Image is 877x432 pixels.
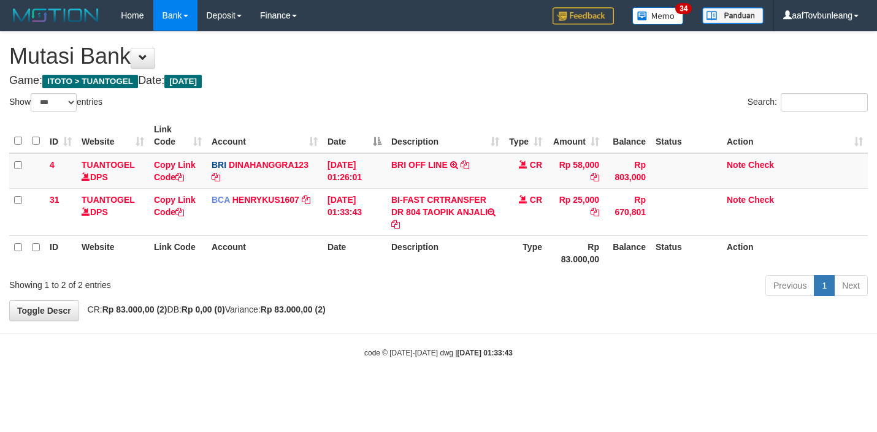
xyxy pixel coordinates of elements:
[814,275,835,296] a: 1
[591,207,599,217] a: Copy Rp 25,000 to clipboard
[149,118,207,153] th: Link Code: activate to sort column ascending
[504,235,547,270] th: Type
[632,7,684,25] img: Button%20Memo.svg
[604,235,651,270] th: Balance
[530,160,542,170] span: CR
[323,118,386,153] th: Date: activate to sort column descending
[748,160,774,170] a: Check
[651,118,722,153] th: Status
[391,219,400,229] a: Copy BI-FAST CRTRANSFER DR 804 TAOPIK ANJALI to clipboard
[9,75,868,87] h4: Game: Date:
[504,118,547,153] th: Type: activate to sort column ascending
[675,3,692,14] span: 34
[386,188,504,235] td: BI-FAST CRTRANSFER DR 804 TAOPIK ANJALI
[604,188,651,235] td: Rp 670,801
[212,172,220,182] a: Copy DINAHANGGRA123 to clipboard
[722,235,868,270] th: Action
[722,118,868,153] th: Action: activate to sort column ascending
[834,275,868,296] a: Next
[386,235,504,270] th: Description
[50,160,55,170] span: 4
[82,160,135,170] a: TUANTOGEL
[212,195,230,205] span: BCA
[458,349,513,357] strong: [DATE] 01:33:43
[547,153,604,189] td: Rp 58,000
[9,44,868,69] h1: Mutasi Bank
[386,118,504,153] th: Description: activate to sort column ascending
[82,195,135,205] a: TUANTOGEL
[164,75,202,88] span: [DATE]
[748,195,774,205] a: Check
[547,118,604,153] th: Amount: activate to sort column ascending
[45,235,77,270] th: ID
[651,235,722,270] th: Status
[9,274,356,291] div: Showing 1 to 2 of 2 entries
[102,305,167,314] strong: Rp 83.000,00 (2)
[182,305,225,314] strong: Rp 0,00 (0)
[154,160,196,182] a: Copy Link Code
[323,153,386,189] td: [DATE] 01:26:01
[323,235,386,270] th: Date
[31,93,77,112] select: Showentries
[461,160,469,170] a: Copy BRI OFF LINE to clipboard
[604,118,651,153] th: Balance
[302,195,310,205] a: Copy HENRYKUS1607 to clipboard
[45,118,77,153] th: ID: activate to sort column ascending
[207,235,323,270] th: Account
[323,188,386,235] td: [DATE] 01:33:43
[9,300,79,321] a: Toggle Descr
[77,188,149,235] td: DPS
[553,7,614,25] img: Feedback.jpg
[727,195,746,205] a: Note
[391,160,448,170] a: BRI OFF LINE
[261,305,326,314] strong: Rp 83.000,00 (2)
[591,172,599,182] a: Copy Rp 58,000 to clipboard
[77,118,149,153] th: Website: activate to sort column ascending
[207,118,323,153] th: Account: activate to sort column ascending
[212,160,226,170] span: BRI
[765,275,814,296] a: Previous
[42,75,138,88] span: ITOTO > TUANTOGEL
[604,153,651,189] td: Rp 803,000
[748,93,868,112] label: Search:
[702,7,764,24] img: panduan.png
[547,188,604,235] td: Rp 25,000
[77,153,149,189] td: DPS
[229,160,308,170] a: DINAHANGGRA123
[9,93,102,112] label: Show entries
[149,235,207,270] th: Link Code
[9,6,102,25] img: MOTION_logo.png
[530,195,542,205] span: CR
[154,195,196,217] a: Copy Link Code
[232,195,299,205] a: HENRYKUS1607
[727,160,746,170] a: Note
[781,93,868,112] input: Search:
[364,349,513,357] small: code © [DATE]-[DATE] dwg |
[82,305,326,314] span: CR: DB: Variance:
[50,195,59,205] span: 31
[77,235,149,270] th: Website
[547,235,604,270] th: Rp 83.000,00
